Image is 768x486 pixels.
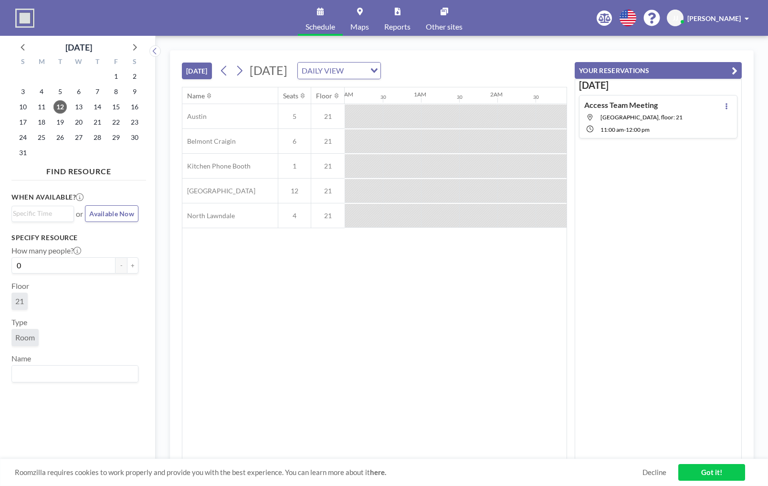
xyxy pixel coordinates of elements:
[384,23,410,31] span: Reports
[89,210,134,218] span: Available Now
[316,92,332,100] div: Floor
[109,131,123,144] span: Friday, August 29, 2025
[673,14,678,22] span: JJ
[11,317,27,327] label: Type
[278,187,311,195] span: 12
[128,131,141,144] span: Saturday, August 30, 2025
[182,162,251,170] span: Kitchen Phone Booth
[579,79,737,91] h3: [DATE]
[65,41,92,54] div: [DATE]
[250,63,287,77] span: [DATE]
[624,126,626,133] span: -
[426,23,463,31] span: Other sites
[15,9,34,28] img: organization-logo
[678,464,745,481] a: Got it!
[600,126,624,133] span: 11:00 AM
[15,468,642,477] span: Roomzilla requires cookies to work properly and provide you with the best experience. You can lea...
[128,100,141,114] span: Saturday, August 16, 2025
[70,56,88,69] div: W
[300,64,346,77] span: DAILY VIEW
[584,100,658,110] h4: Access Team Meeting
[16,85,30,98] span: Sunday, August 3, 2025
[109,116,123,129] span: Friday, August 22, 2025
[350,23,369,31] span: Maps
[182,187,255,195] span: [GEOGRAPHIC_DATA]
[182,211,235,220] span: North Lawndale
[11,163,146,176] h4: FIND RESOURCE
[16,131,30,144] span: Sunday, August 24, 2025
[72,116,85,129] span: Wednesday, August 20, 2025
[311,187,345,195] span: 21
[128,70,141,83] span: Saturday, August 2, 2025
[11,354,31,363] label: Name
[125,56,144,69] div: S
[12,206,74,221] div: Search for option
[687,14,741,22] span: [PERSON_NAME]
[311,162,345,170] span: 21
[91,116,104,129] span: Thursday, August 21, 2025
[370,468,386,476] a: here.
[85,205,138,222] button: Available Now
[533,94,539,100] div: 30
[278,137,311,146] span: 6
[106,56,125,69] div: F
[642,468,666,477] a: Decline
[72,100,85,114] span: Wednesday, August 13, 2025
[626,126,650,133] span: 12:00 PM
[35,100,48,114] span: Monday, August 11, 2025
[128,85,141,98] span: Saturday, August 9, 2025
[91,100,104,114] span: Thursday, August 14, 2025
[311,137,345,146] span: 21
[12,366,138,382] div: Search for option
[72,131,85,144] span: Wednesday, August 27, 2025
[182,112,207,121] span: Austin
[15,296,24,306] span: 21
[88,56,106,69] div: T
[16,116,30,129] span: Sunday, August 17, 2025
[109,70,123,83] span: Friday, August 1, 2025
[182,63,212,79] button: [DATE]
[16,146,30,159] span: Sunday, August 31, 2025
[128,116,141,129] span: Saturday, August 23, 2025
[311,211,345,220] span: 21
[16,100,30,114] span: Sunday, August 10, 2025
[51,56,70,69] div: T
[15,333,35,342] span: Room
[53,85,67,98] span: Tuesday, August 5, 2025
[32,56,51,69] div: M
[13,368,133,380] input: Search for option
[53,100,67,114] span: Tuesday, August 12, 2025
[305,23,335,31] span: Schedule
[35,131,48,144] span: Monday, August 25, 2025
[311,112,345,121] span: 21
[11,281,29,291] label: Floor
[490,91,503,98] div: 2AM
[283,92,298,100] div: Seats
[53,131,67,144] span: Tuesday, August 26, 2025
[11,233,138,242] h3: Specify resource
[187,92,205,100] div: Name
[91,85,104,98] span: Thursday, August 7, 2025
[298,63,380,79] div: Search for option
[72,85,85,98] span: Wednesday, August 6, 2025
[13,208,68,219] input: Search for option
[109,85,123,98] span: Friday, August 8, 2025
[127,257,138,274] button: +
[278,162,311,170] span: 1
[600,114,683,121] span: North Lawndale, floor: 21
[575,62,742,79] button: YOUR RESERVATIONS
[278,211,311,220] span: 4
[337,91,353,98] div: 12AM
[380,94,386,100] div: 30
[76,209,83,219] span: or
[347,64,365,77] input: Search for option
[109,100,123,114] span: Friday, August 15, 2025
[53,116,67,129] span: Tuesday, August 19, 2025
[91,131,104,144] span: Thursday, August 28, 2025
[278,112,311,121] span: 5
[182,137,236,146] span: Belmont Craigin
[35,85,48,98] span: Monday, August 4, 2025
[14,56,32,69] div: S
[35,116,48,129] span: Monday, August 18, 2025
[116,257,127,274] button: -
